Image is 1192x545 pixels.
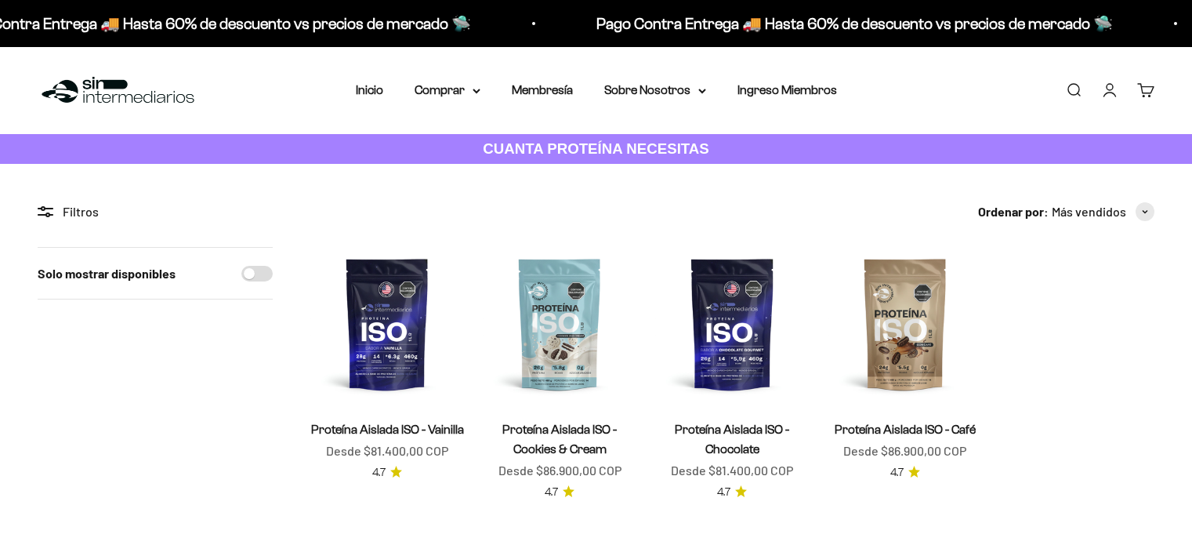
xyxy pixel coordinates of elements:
sale-price: Desde $86.900,00 COP [498,460,621,481]
summary: Comprar [415,80,480,100]
a: 4.74.7 de 5.0 estrellas [372,464,402,481]
sale-price: Desde $81.400,00 COP [671,460,793,481]
span: 4.7 [545,484,558,501]
label: Solo mostrar disponibles [38,263,176,284]
strong: CUANTA PROTEÍNA NECESITAS [483,140,709,157]
p: Pago Contra Entrega 🚚 Hasta 60% de descuento vs precios de mercado 🛸 [574,11,1091,36]
div: Filtros [38,202,273,222]
a: Ingreso Miembros [737,83,837,96]
button: Más vendidos [1052,202,1154,222]
sale-price: Desde $86.900,00 COP [843,441,966,461]
summary: Sobre Nosotros [604,80,706,100]
span: 4.7 [890,464,904,481]
a: Proteína Aislada ISO - Café [835,423,976,436]
a: Proteína Aislada ISO - Vainilla [311,423,464,436]
a: Proteína Aislada ISO - Chocolate [675,423,789,456]
a: Inicio [356,83,383,96]
span: Más vendidos [1052,202,1126,222]
span: Ordenar por: [978,202,1049,222]
sale-price: Desde $81.400,00 COP [326,441,448,461]
a: Membresía [512,83,573,96]
a: 4.74.7 de 5.0 estrellas [545,484,574,501]
a: 4.74.7 de 5.0 estrellas [717,484,747,501]
a: 4.74.7 de 5.0 estrellas [890,464,920,481]
a: Proteína Aislada ISO - Cookies & Cream [502,423,617,456]
span: 4.7 [717,484,730,501]
span: 4.7 [372,464,386,481]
